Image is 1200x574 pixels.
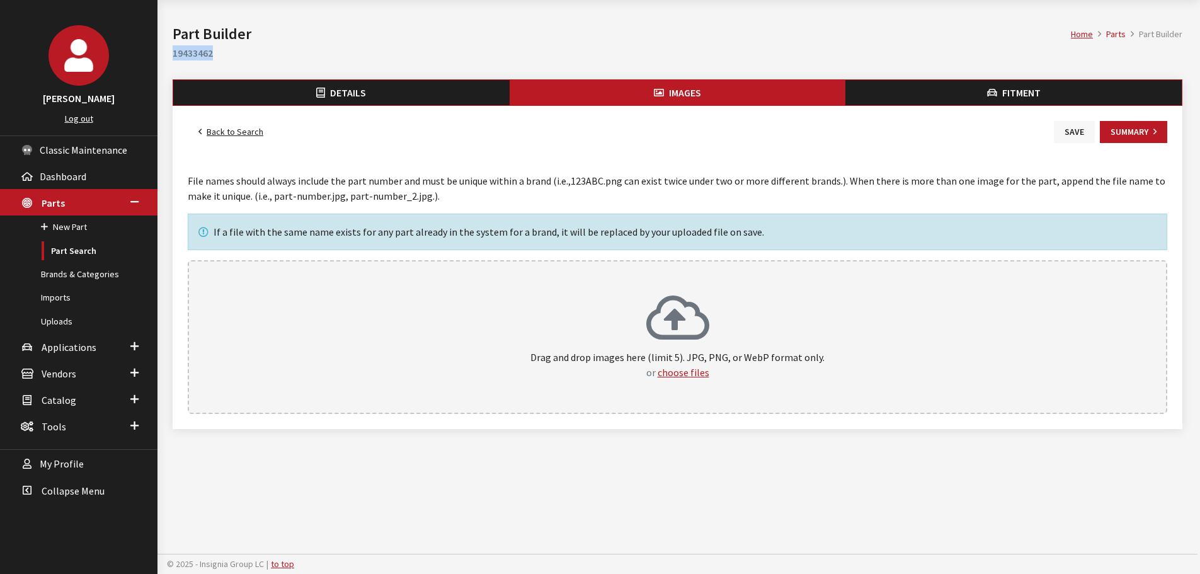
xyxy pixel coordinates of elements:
button: Fitment [845,80,1182,105]
span: Catalog [42,394,76,406]
a: Log out [65,113,93,124]
span: Vendors [42,367,76,380]
p: File names should always include the part number and must be unique within a brand (i.e.,123ABC.p... [188,173,1167,204]
span: © 2025 - Insignia Group LC [167,558,264,570]
a: to top [271,558,294,570]
span: My Profile [40,458,84,471]
span: Tools [42,420,66,433]
h2: 19433462 [173,45,1182,60]
span: Images [669,86,701,99]
button: choose files [658,365,709,380]
button: Save [1054,121,1095,143]
span: Parts [42,197,65,209]
button: Details [173,80,510,105]
span: Fitment [1002,86,1041,99]
li: Parts [1093,28,1126,41]
span: | [266,558,268,570]
h3: [PERSON_NAME] [13,91,145,106]
a: Home [1071,28,1093,40]
button: Images [510,80,846,105]
a: Back to Search [188,121,274,143]
h1: Part Builder [173,23,1071,45]
p: Drag and drop images here (limit 5). JPG, PNG, or WebP format only. [202,350,1153,380]
button: Summary [1100,121,1167,143]
span: Applications [42,341,96,353]
div: If a file with the same name exists for any part already in the system for a brand, it will be re... [188,214,1167,250]
span: Details [330,86,366,99]
li: Part Builder [1126,28,1182,41]
span: or [646,366,656,379]
span: Dashboard [40,170,86,183]
img: Cheyenne Dorton [49,25,109,86]
span: Collapse Menu [42,485,105,497]
span: Classic Maintenance [40,144,127,156]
